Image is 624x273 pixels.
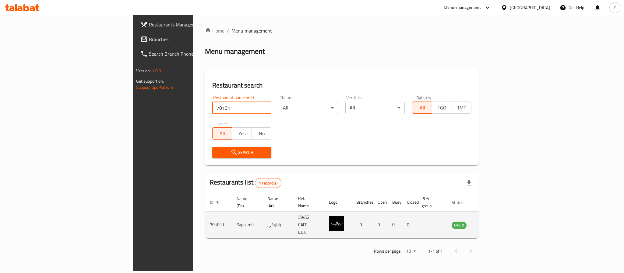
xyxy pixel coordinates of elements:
span: Name (En) [237,195,255,209]
label: Delivery [416,95,432,100]
label: Upsell [217,121,228,126]
div: [GEOGRAPHIC_DATA] [510,4,550,11]
span: Ref. Name [298,195,317,209]
span: All [415,103,430,112]
button: No [252,127,272,140]
span: All [215,129,230,138]
span: OPEN [452,222,467,229]
th: Open [373,193,387,212]
div: All [345,102,405,114]
img: Papparoti [329,216,344,231]
span: No [254,129,269,138]
button: Search [212,147,272,158]
button: TGO [432,102,452,114]
input: Search for restaurant name or ID.. [212,102,272,114]
h2: Restaurants list [210,178,281,188]
h2: Menu management [205,47,265,56]
td: 3 [373,212,387,238]
span: 1.0.0 [152,67,161,75]
td: Papparoti [232,212,263,238]
span: Search Branch Phone [149,50,232,57]
span: Status [452,199,471,206]
button: Yes [232,127,252,140]
nav: breadcrumb [205,27,479,34]
span: Menu management [231,27,272,34]
button: All [212,127,232,140]
span: Get support on: [136,77,164,85]
td: 3 [351,212,373,238]
span: Search [217,149,267,156]
th: Busy [387,193,402,212]
span: TMP [454,103,469,112]
button: All [412,102,432,114]
h2: Restaurant search [212,81,472,90]
a: Support.OpsPlatform [136,83,175,91]
span: Version: [136,67,151,75]
span: TGO [435,103,449,112]
span: Y [614,4,616,11]
div: Rows per page: [404,247,418,256]
td: 0 [402,212,417,238]
div: Export file [462,176,476,190]
th: Closed [402,193,417,212]
div: Total records count [255,178,281,188]
div: All [279,102,338,114]
td: باباروتي [263,212,293,238]
th: Action [479,193,500,212]
p: Rows per page: [374,247,401,255]
span: ID [210,199,221,206]
a: Restaurants Management [136,17,237,32]
div: Menu-management [444,4,481,11]
span: Name (Ar) [267,195,286,209]
td: 0 [387,212,402,238]
a: Branches [136,32,237,47]
th: Branches [351,193,373,212]
span: POS group [421,195,439,209]
th: Logo [324,193,351,212]
span: Yes [234,129,249,138]
td: JAVAS CAFE - L.L.C [293,212,324,238]
span: Restaurants Management [149,21,232,28]
p: 1-1 of 1 [428,247,443,255]
span: Branches [149,36,232,43]
table: enhanced table [205,193,500,238]
a: Search Branch Phone [136,47,237,61]
button: TMP [452,102,472,114]
span: 1 record(s) [255,180,281,186]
